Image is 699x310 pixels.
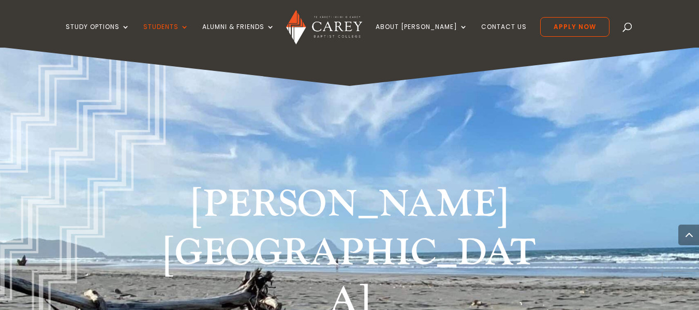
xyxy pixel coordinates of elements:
a: Alumni & Friends [202,23,275,48]
img: Carey Baptist College [286,10,362,45]
a: About [PERSON_NAME] [376,23,468,48]
a: Apply Now [540,17,609,37]
a: Study Options [66,23,130,48]
a: Students [143,23,189,48]
a: Contact Us [481,23,527,48]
